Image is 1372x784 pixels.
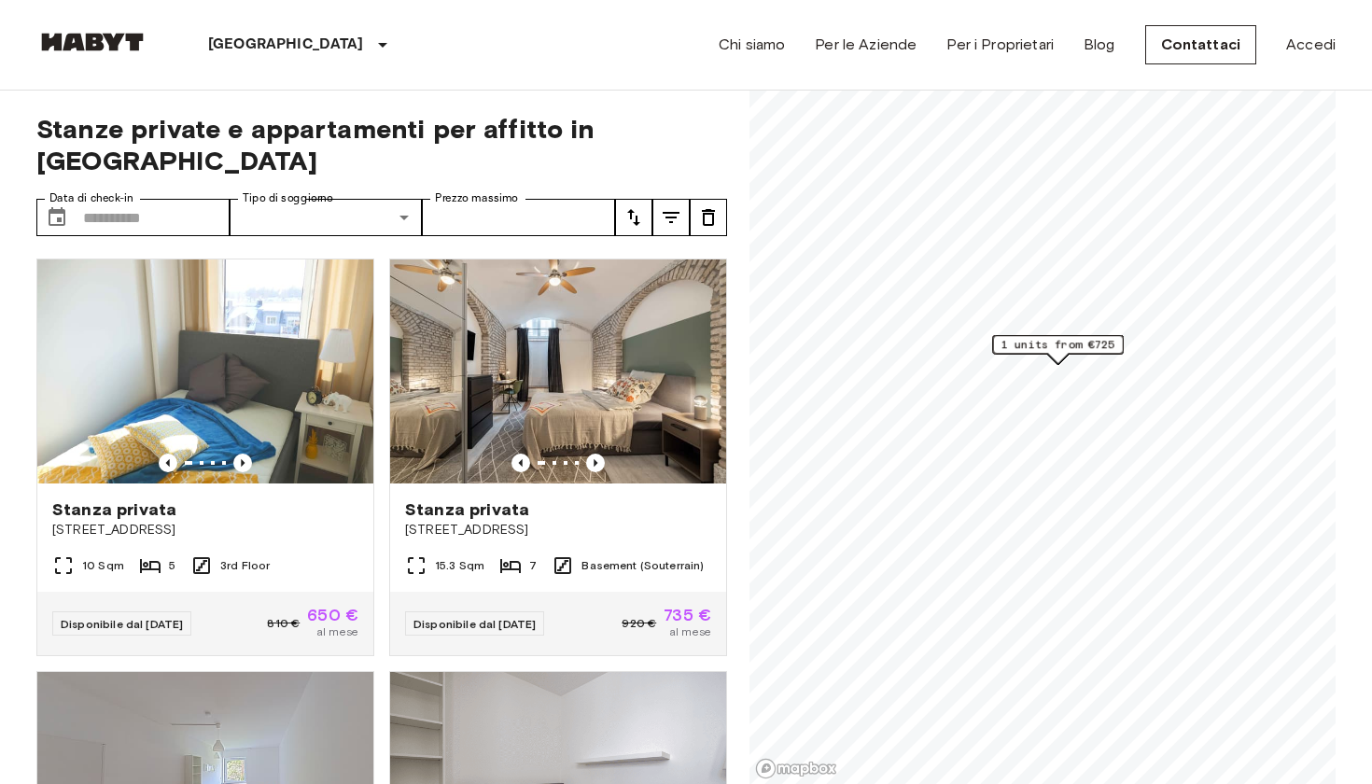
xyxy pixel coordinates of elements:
[1145,25,1257,64] a: Contattaci
[652,199,690,236] button: tune
[615,199,652,236] button: tune
[435,190,518,206] label: Prezzo massimo
[511,454,530,472] button: Previous image
[208,34,364,56] p: [GEOGRAPHIC_DATA]
[993,335,1124,364] div: Map marker
[755,758,837,779] a: Mapbox logo
[220,557,270,574] span: 3rd Floor
[52,498,176,521] span: Stanza privata
[664,607,711,623] span: 735 €
[36,33,148,51] img: Habyt
[405,521,711,539] span: [STREET_ADDRESS]
[267,615,300,632] span: 810 €
[49,190,133,206] label: Data di check-in
[316,623,358,640] span: al mese
[815,34,917,56] a: Per le Aziende
[946,34,1054,56] a: Per i Proprietari
[586,454,605,472] button: Previous image
[82,557,124,574] span: 10 Sqm
[36,113,727,176] span: Stanze private e appartamenti per affitto in [GEOGRAPHIC_DATA]
[390,259,726,483] img: Marketing picture of unit DE-02-004-006-05HF
[36,259,374,656] a: Marketing picture of unit DE-02-011-001-01HFPrevious imagePrevious imageStanza privata[STREET_ADD...
[243,190,333,206] label: Tipo di soggiorno
[37,259,373,483] img: Marketing picture of unit DE-02-011-001-01HF
[169,557,175,574] span: 5
[435,557,484,574] span: 15.3 Sqm
[690,199,727,236] button: tune
[622,615,656,632] span: 920 €
[581,557,704,574] span: Basement (Souterrain)
[669,623,711,640] span: al mese
[52,521,358,539] span: [STREET_ADDRESS]
[389,259,727,656] a: Marketing picture of unit DE-02-004-006-05HFPrevious imagePrevious imageStanza privata[STREET_ADD...
[719,34,785,56] a: Chi siamo
[38,199,76,236] button: Choose date
[529,557,537,574] span: 7
[1286,34,1336,56] a: Accedi
[233,454,252,472] button: Previous image
[61,617,183,631] span: Disponibile dal [DATE]
[1084,34,1115,56] a: Blog
[405,498,529,521] span: Stanza privata
[159,454,177,472] button: Previous image
[1001,336,1115,353] span: 1 units from €725
[307,607,358,623] span: 650 €
[413,617,536,631] span: Disponibile dal [DATE]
